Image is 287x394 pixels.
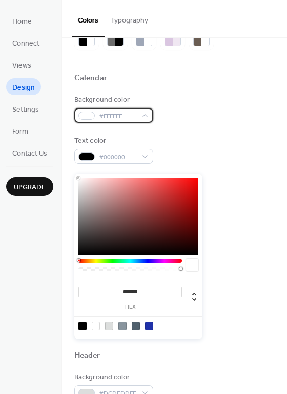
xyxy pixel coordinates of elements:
[99,152,137,163] span: #000000
[6,177,53,196] button: Upgrade
[12,38,39,49] span: Connect
[12,104,39,115] span: Settings
[74,136,151,146] div: Text color
[6,12,38,29] a: Home
[105,322,113,330] div: rgb(220, 222, 221)
[12,126,28,137] span: Form
[14,182,46,193] span: Upgrade
[12,16,32,27] span: Home
[74,351,100,361] div: Header
[99,111,137,122] span: #FFFFFF
[78,322,87,330] div: rgb(0, 0, 0)
[6,122,34,139] a: Form
[145,322,153,330] div: rgb(32, 49, 169)
[92,322,100,330] div: rgb(255, 255, 255)
[74,372,151,383] div: Background color
[132,322,140,330] div: rgb(81, 97, 110)
[6,100,45,117] a: Settings
[6,34,46,51] a: Connect
[74,95,151,105] div: Background color
[6,144,53,161] a: Contact Us
[12,60,31,71] span: Views
[78,304,182,310] label: hex
[6,78,41,95] a: Design
[12,82,35,93] span: Design
[118,322,127,330] div: rgb(137, 149, 158)
[6,56,37,73] a: Views
[12,148,47,159] span: Contact Us
[74,73,107,84] div: Calendar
